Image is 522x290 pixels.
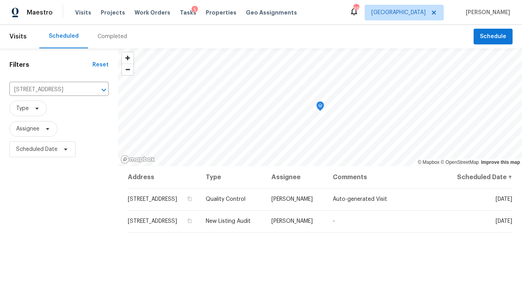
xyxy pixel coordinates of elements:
[206,196,245,202] span: Quality Control
[135,9,170,17] span: Work Orders
[98,33,127,40] div: Completed
[199,166,265,188] th: Type
[271,196,313,202] span: [PERSON_NAME]
[27,9,53,17] span: Maestro
[481,160,520,165] a: Improve this map
[353,5,359,13] div: 99
[180,10,196,15] span: Tasks
[9,61,92,69] h1: Filters
[496,196,512,202] span: [DATE]
[122,64,133,75] button: Zoom out
[265,166,326,188] th: Assignee
[333,218,335,224] span: -
[326,166,442,188] th: Comments
[16,145,57,153] span: Scheduled Date
[442,166,513,188] th: Scheduled Date ↑
[186,195,193,202] button: Copy Address
[127,166,199,188] th: Address
[118,48,522,166] canvas: Map
[122,52,133,64] button: Zoom in
[496,218,512,224] span: [DATE]
[16,105,29,112] span: Type
[463,9,510,17] span: [PERSON_NAME]
[441,160,479,165] a: OpenStreetMap
[480,32,506,42] span: Schedule
[128,196,177,202] span: [STREET_ADDRESS]
[49,32,79,40] div: Scheduled
[271,218,313,224] span: [PERSON_NAME]
[474,29,513,45] button: Schedule
[75,9,91,17] span: Visits
[9,28,27,45] span: Visits
[16,125,39,133] span: Assignee
[128,218,177,224] span: [STREET_ADDRESS]
[206,9,236,17] span: Properties
[101,9,125,17] span: Projects
[186,217,193,224] button: Copy Address
[98,84,109,95] button: Open
[206,218,251,224] span: New Listing Audit
[92,61,109,69] div: Reset
[418,160,439,165] a: Mapbox
[9,84,87,96] input: Search for an address...
[333,196,387,202] span: Auto-generated Visit
[120,155,155,164] a: Mapbox homepage
[316,101,324,114] div: Map marker
[192,6,198,14] div: 5
[371,9,426,17] span: [GEOGRAPHIC_DATA]
[246,9,297,17] span: Geo Assignments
